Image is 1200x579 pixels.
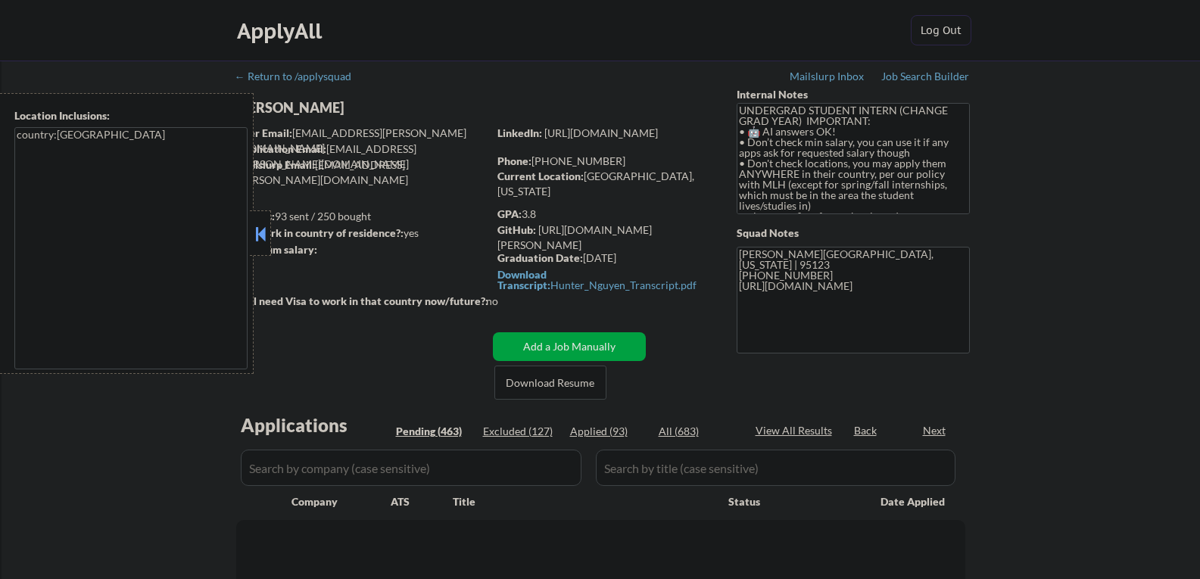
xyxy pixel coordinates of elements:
strong: LinkedIn: [497,126,542,139]
div: Hunter_Nguyen_Transcript.pdf [497,269,708,291]
div: Title [453,494,714,509]
div: Excluded (127) [483,424,559,439]
strong: GitHub: [497,223,536,236]
div: Applications [241,416,391,434]
div: Job Search Builder [881,71,970,82]
div: [DATE] [497,251,712,266]
strong: Current Location: [497,170,584,182]
div: Next [923,423,947,438]
a: [URL][DOMAIN_NAME][PERSON_NAME] [497,223,652,251]
button: Download Resume [494,366,606,400]
div: Pending (463) [396,424,472,439]
a: Mailslurp Inbox [790,70,865,86]
strong: Graduation Date: [497,251,583,264]
strong: Will need Visa to work in that country now/future?: [236,294,488,307]
strong: Download Transcript: [497,268,550,291]
a: Job Search Builder [881,70,970,86]
div: All (683) [659,424,734,439]
div: 93 sent / 250 bought [235,209,488,224]
div: Applied (93) [570,424,646,439]
input: Search by company (case sensitive) [241,450,581,486]
div: [PERSON_NAME] [236,98,547,117]
div: ATS [391,494,453,509]
div: Mailslurp Inbox [790,71,865,82]
a: Download Transcript:Hunter_Nguyen_Transcript.pdf [497,269,708,291]
div: ← Return to /applysquad [235,71,366,82]
div: View All Results [756,423,837,438]
strong: Mailslurp Email: [236,158,315,171]
div: [EMAIL_ADDRESS][PERSON_NAME][DOMAIN_NAME] [237,142,488,171]
div: yes [235,226,483,241]
strong: Application Email: [237,142,326,155]
div: Status [728,487,859,515]
a: ← Return to /applysquad [235,70,366,86]
div: Date Applied [881,494,947,509]
div: [PHONE_NUMBER] [497,154,712,169]
button: Log Out [911,15,971,45]
div: [EMAIL_ADDRESS][PERSON_NAME][DOMAIN_NAME] [237,126,488,155]
div: 3.8 [497,207,714,222]
div: [GEOGRAPHIC_DATA], [US_STATE] [497,169,712,198]
div: Internal Notes [737,87,970,102]
strong: Phone: [497,154,531,167]
button: Add a Job Manually [493,332,646,361]
div: Company [291,494,391,509]
strong: Minimum salary: [235,243,317,256]
div: Location Inclusions: [14,108,248,123]
strong: Can work in country of residence?: [235,226,404,239]
input: Search by title (case sensitive) [596,450,955,486]
div: [EMAIL_ADDRESS][PERSON_NAME][DOMAIN_NAME] [236,157,488,187]
strong: GPA: [497,207,522,220]
div: Squad Notes [737,226,970,241]
a: [URL][DOMAIN_NAME] [544,126,658,139]
div: no [486,294,529,309]
div: ApplyAll [237,18,326,44]
div: Back [854,423,878,438]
